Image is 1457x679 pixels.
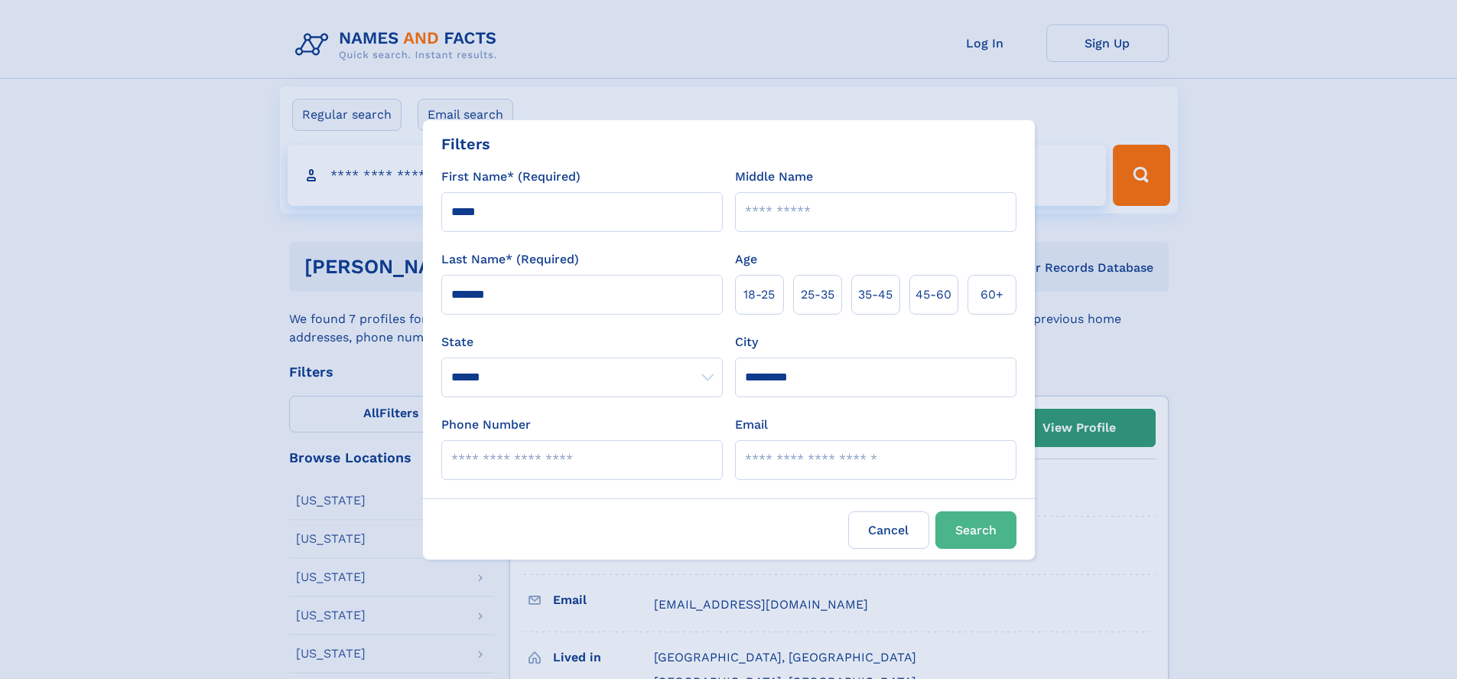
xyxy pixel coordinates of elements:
[441,168,581,186] label: First Name* (Required)
[735,168,813,186] label: Middle Name
[743,286,775,304] span: 18‑25
[858,286,893,304] span: 35‑45
[441,333,723,351] label: State
[441,250,579,269] label: Last Name* (Required)
[735,250,757,269] label: Age
[801,286,834,304] span: 25‑35
[935,511,1016,549] button: Search
[916,286,951,304] span: 45‑60
[441,132,490,155] div: Filters
[441,416,531,434] label: Phone Number
[735,416,768,434] label: Email
[848,511,929,549] label: Cancel
[735,333,758,351] label: City
[981,286,1003,304] span: 60+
